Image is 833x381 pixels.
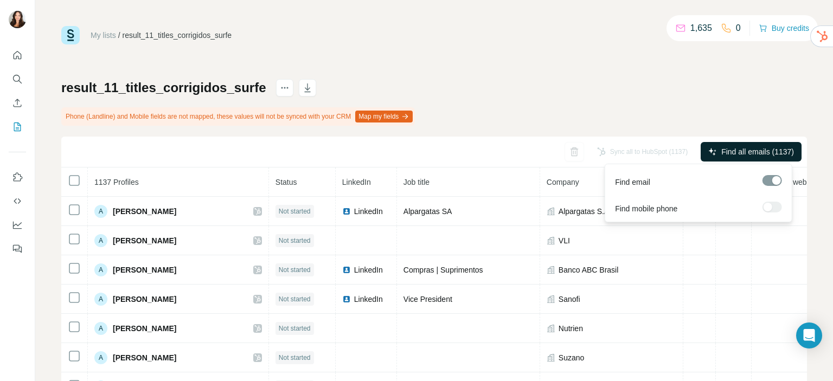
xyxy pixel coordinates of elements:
[118,30,120,41] li: /
[342,266,351,274] img: LinkedIn logo
[355,111,413,122] button: Map my fields
[9,69,26,89] button: Search
[615,203,677,214] span: Find mobile phone
[403,207,452,216] span: Alpargatas SA
[559,294,580,305] span: Sanofi
[701,142,802,162] button: Find all emails (1137)
[736,22,741,35] p: 0
[721,146,794,157] span: Find all emails (1137)
[279,206,311,216] span: Not started
[123,30,232,41] div: result_11_titles_corrigidos_surfe
[403,266,483,274] span: Compras | Suprimentos
[61,79,266,96] h1: result_11_titles_corrigidos_surfe
[113,323,176,334] span: [PERSON_NAME]
[9,117,26,137] button: My lists
[342,178,371,186] span: LinkedIn
[279,353,311,363] span: Not started
[279,265,311,275] span: Not started
[342,207,351,216] img: LinkedIn logo
[559,323,583,334] span: Nutrien
[94,205,107,218] div: A
[559,352,584,363] span: Suzano
[342,295,351,303] img: LinkedIn logo
[9,239,26,259] button: Feedback
[94,322,107,335] div: A
[113,235,176,246] span: [PERSON_NAME]
[9,191,26,211] button: Use Surfe API
[690,22,712,35] p: 1,635
[9,215,26,235] button: Dashboard
[796,322,822,348] div: Open Intercom Messenger
[354,264,383,275] span: LinkedIn
[9,46,26,65] button: Quick start
[94,234,107,247] div: A
[94,293,107,306] div: A
[275,178,297,186] span: Status
[279,324,311,333] span: Not started
[113,264,176,275] span: [PERSON_NAME]
[91,31,116,40] a: My lists
[403,295,452,303] span: Vice President
[559,206,609,217] span: Alpargatas S.A
[113,294,176,305] span: [PERSON_NAME]
[61,26,80,44] img: Surfe Logo
[113,352,176,363] span: [PERSON_NAME]
[9,11,26,28] img: Avatar
[276,79,293,96] button: actions
[759,21,809,36] button: Buy credits
[615,177,650,188] span: Find email
[9,167,26,187] button: Use Surfe on LinkedIn
[61,107,415,126] div: Phone (Landline) and Mobile fields are not mapped, these values will not be synced with your CRM
[94,351,107,364] div: A
[559,235,570,246] span: VLI
[113,206,176,217] span: [PERSON_NAME]
[9,93,26,113] button: Enrich CSV
[559,264,619,275] span: Banco ABC Brasil
[354,294,383,305] span: LinkedIn
[94,263,107,276] div: A
[403,178,430,186] span: Job title
[94,178,139,186] span: 1137 Profiles
[279,294,311,304] span: Not started
[279,236,311,246] span: Not started
[547,178,579,186] span: Company
[354,206,383,217] span: LinkedIn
